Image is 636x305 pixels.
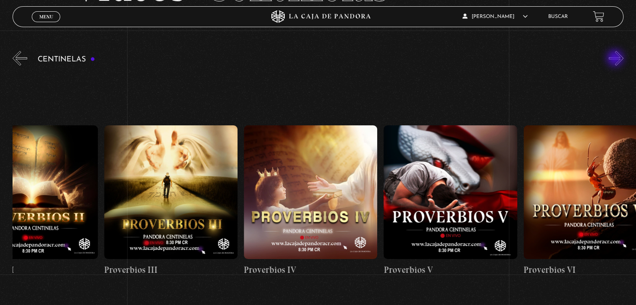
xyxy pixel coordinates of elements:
h4: Proverbios V [383,263,517,277]
span: [PERSON_NAME] [462,14,528,19]
a: Buscar [548,14,568,19]
a: View your shopping cart [593,11,604,22]
span: Menu [39,14,53,19]
h3: Centinelas [38,56,95,64]
span: Cerrar [36,21,56,27]
h4: Proverbios IV [244,263,377,277]
button: Next [609,51,623,66]
h4: Proverbios III [104,263,238,277]
button: Previous [13,51,27,66]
